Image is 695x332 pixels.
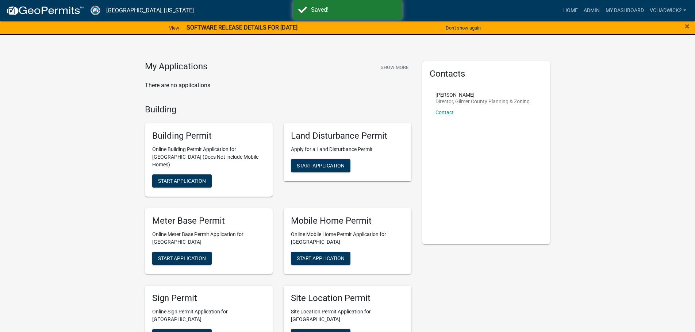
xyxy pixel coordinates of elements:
[152,174,212,188] button: Start Application
[106,4,194,17] a: [GEOGRAPHIC_DATA], [US_STATE]
[152,131,265,141] h5: Building Permit
[291,308,404,323] p: Site Location Permit Application for [GEOGRAPHIC_DATA]
[152,146,265,169] p: Online Building Permit Application for [GEOGRAPHIC_DATA] (Does Not include Mobile Homes)
[443,22,484,34] button: Don't show again
[158,178,206,184] span: Start Application
[152,216,265,226] h5: Meter Base Permit
[152,293,265,304] h5: Sign Permit
[435,109,454,115] a: Contact
[435,92,530,97] p: [PERSON_NAME]
[166,22,182,34] a: View
[685,22,690,31] button: Close
[685,21,690,31] span: ×
[603,4,647,18] a: My Dashboard
[152,308,265,323] p: Online Sign Permit Application for [GEOGRAPHIC_DATA]
[297,255,345,261] span: Start Application
[560,4,581,18] a: Home
[581,4,603,18] a: Admin
[291,231,404,246] p: Online Mobile Home Permit Application for [GEOGRAPHIC_DATA]
[435,99,530,104] p: Director, Gilmer County Planning & Zoning
[145,81,411,90] p: There are no applications
[152,252,212,265] button: Start Application
[158,255,206,261] span: Start Application
[378,61,411,73] button: Show More
[291,216,404,226] h5: Mobile Home Permit
[647,4,689,18] a: VChadwick2
[291,131,404,141] h5: Land Disturbance Permit
[291,159,350,172] button: Start Application
[145,104,411,115] h4: Building
[152,231,265,246] p: Online Meter Base Permit Application for [GEOGRAPHIC_DATA]
[145,61,207,72] h4: My Applications
[311,5,397,14] div: Saved!
[291,252,350,265] button: Start Application
[291,146,404,153] p: Apply for a Land Disturbance Permit
[297,163,345,169] span: Start Application
[430,69,543,79] h5: Contacts
[90,5,100,15] img: Gilmer County, Georgia
[291,293,404,304] h5: Site Location Permit
[187,24,297,31] strong: SOFTWARE RELEASE DETAILS FOR [DATE]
